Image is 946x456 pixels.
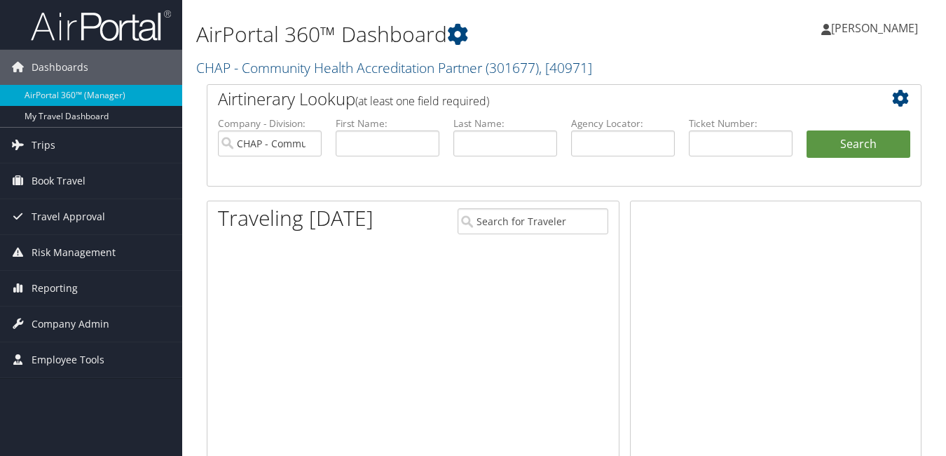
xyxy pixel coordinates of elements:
[31,9,171,42] img: airportal-logo.png
[32,50,88,85] span: Dashboards
[32,342,104,377] span: Employee Tools
[32,235,116,270] span: Risk Management
[218,203,373,233] h1: Traveling [DATE]
[821,7,932,49] a: [PERSON_NAME]
[196,58,592,77] a: CHAP - Community Health Accreditation Partner
[32,307,109,342] span: Company Admin
[453,116,557,130] label: Last Name:
[355,93,489,109] span: (at least one field required)
[196,20,687,49] h1: AirPortal 360™ Dashboard
[571,116,675,130] label: Agency Locator:
[831,20,918,36] span: [PERSON_NAME]
[458,208,608,234] input: Search for Traveler
[32,199,105,234] span: Travel Approval
[32,163,85,199] span: Book Travel
[539,58,592,77] span: , [ 40971 ]
[807,130,910,159] button: Search
[32,128,55,163] span: Trips
[218,87,851,111] h2: Airtinerary Lookup
[32,271,78,306] span: Reporting
[486,58,539,77] span: ( 301677 )
[689,116,793,130] label: Ticket Number:
[218,116,322,130] label: Company - Division:
[336,116,439,130] label: First Name:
